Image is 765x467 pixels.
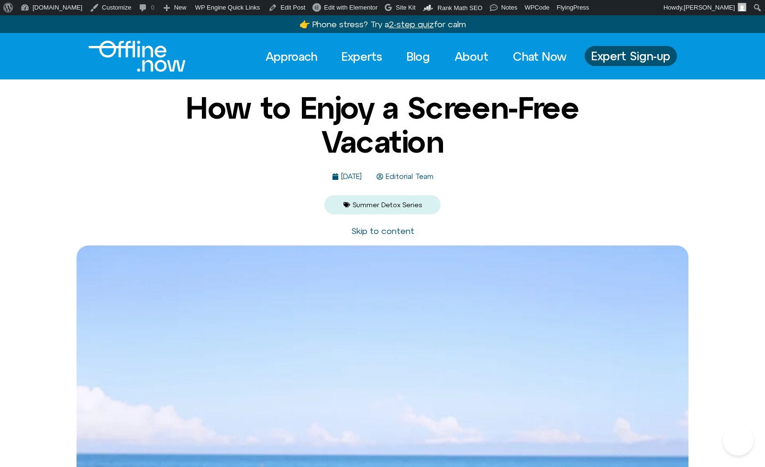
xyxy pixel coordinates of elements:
[396,4,415,11] span: Site Kit
[332,173,362,181] a: [DATE]
[151,91,615,158] h1: How to Enjoy a Screen-Free Vacation
[89,41,169,72] div: Logo
[351,226,414,236] a: Skip to content
[353,201,422,209] a: Summer Detox Series
[383,173,433,181] span: Editorial Team
[257,46,575,67] nav: Menu
[324,4,377,11] span: Edit with Elementor
[723,425,754,456] iframe: Botpress
[591,50,670,62] span: Expert Sign-up
[446,46,497,67] a: About
[389,19,434,29] u: 2-step quiz
[257,46,326,67] a: Approach
[504,46,575,67] a: Chat Now
[684,4,735,11] span: [PERSON_NAME]
[585,46,677,66] a: Expert Sign-up
[89,41,186,72] img: Offline.Now logo in white. Text of the words offline.now with a line going through the "O"
[438,4,483,11] span: Rank Math SEO
[398,46,439,67] a: Blog
[377,173,433,181] a: Editorial Team
[341,172,362,180] time: [DATE]
[299,19,466,29] a: 👉 Phone stress? Try a2-step quizfor calm
[333,46,391,67] a: Experts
